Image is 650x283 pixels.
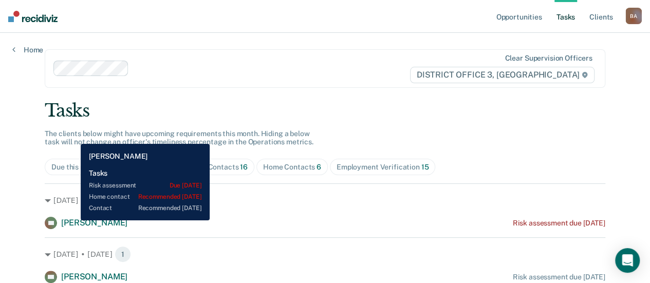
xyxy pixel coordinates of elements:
div: Tasks [45,100,605,121]
span: [PERSON_NAME] [61,272,127,281]
div: Risk assessment due [DATE] [512,219,605,228]
span: 16 [240,163,248,171]
span: 1 [115,192,131,209]
span: 1 [115,246,131,262]
div: Open Intercom Messenger [615,248,640,273]
div: Clear supervision officers [505,54,592,63]
div: Risk Assessments [127,163,193,172]
div: Home Contacts [263,163,321,172]
span: The clients below might have upcoming requirements this month. Hiding a below task will not chang... [45,129,313,146]
span: [PERSON_NAME] [61,218,127,228]
div: Risk assessment due [DATE] [512,273,605,281]
div: B A [625,8,642,24]
span: 2 [189,163,193,171]
span: DISTRICT OFFICE 3, [GEOGRAPHIC_DATA] [410,67,595,83]
div: Employment Verification [337,163,429,172]
div: Due this month [51,163,112,172]
a: Home [12,45,43,54]
div: [DATE] • [DATE] 1 [45,192,605,209]
span: 15 [421,163,429,171]
span: 6 [317,163,321,171]
span: 24 [103,163,112,171]
div: [DATE] • [DATE] 1 [45,246,605,262]
img: Recidiviz [8,11,58,22]
div: Contacts [208,163,248,172]
button: BA [625,8,642,24]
